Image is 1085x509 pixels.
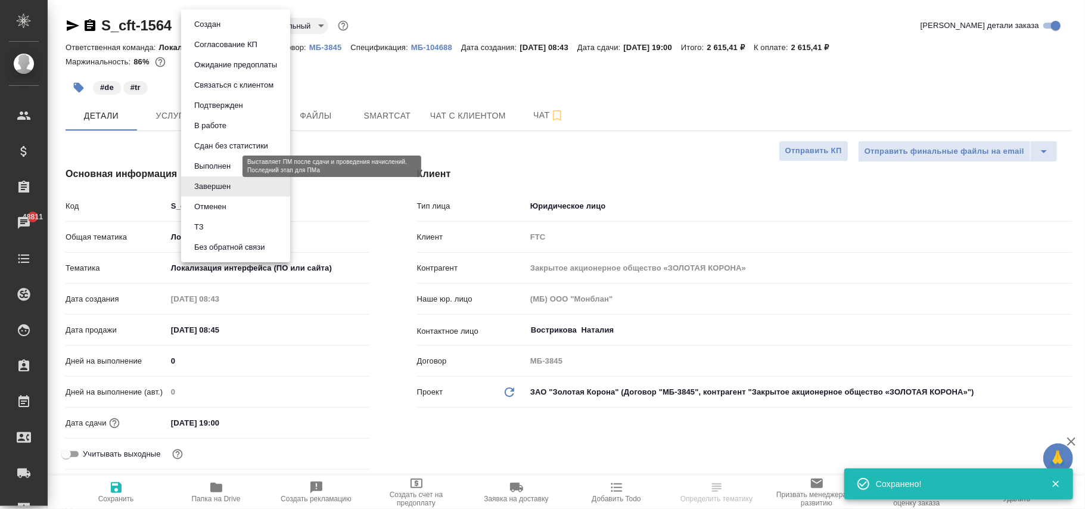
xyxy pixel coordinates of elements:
button: В работе [191,119,230,132]
button: Выполнен [191,160,234,173]
button: Создан [191,18,224,31]
button: Согласование КП [191,38,261,51]
button: Завершен [191,180,234,193]
button: Закрыть [1043,479,1068,489]
button: Сдан без статистики [191,139,272,153]
div: Сохранено! [876,478,1033,490]
button: ТЗ [191,221,207,234]
button: Без обратной связи [191,241,269,254]
button: Ожидание предоплаты [191,58,281,72]
button: Отменен [191,200,230,213]
button: Связаться с клиентом [191,79,277,92]
button: Подтвержден [191,99,247,112]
